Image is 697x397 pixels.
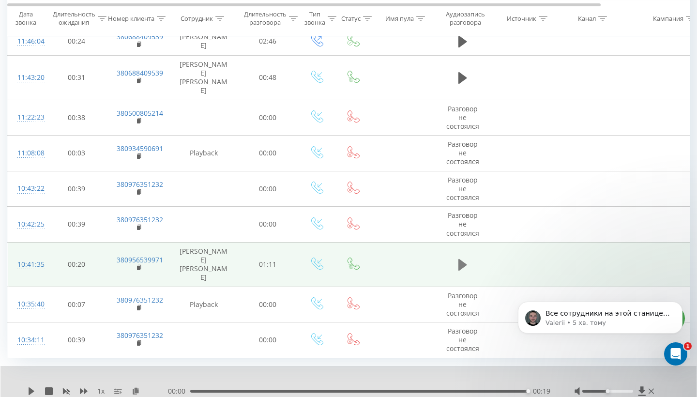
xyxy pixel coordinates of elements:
div: Аудиозапись разговора [442,10,489,27]
a: 380976351232 [117,331,163,340]
div: Источник [507,14,536,22]
div: Accessibility label [606,389,609,393]
div: 10:43:22 [17,179,37,198]
span: Разговор не состоялся [446,104,479,131]
div: Имя пула [385,14,414,22]
div: Номер клиента [108,14,154,22]
div: 10:41:35 [17,255,37,274]
span: 00:19 [533,386,550,396]
div: Длительность разговора [244,10,287,27]
span: 1 x [97,386,105,396]
span: Разговор не состоялся [446,139,479,166]
div: Тип звонка [304,10,325,27]
td: 00:00 [238,136,298,171]
a: 380688409539 [117,68,163,77]
span: Разговор не состоялся [446,291,479,318]
div: Канал [578,14,596,22]
div: Accessibility label [526,389,530,393]
div: 11:22:23 [17,108,37,127]
td: 00:00 [238,322,298,358]
td: 00:07 [46,287,107,322]
iframe: Intercom live chat [664,342,687,366]
span: Разговор не состоялся [446,175,479,202]
td: 00:00 [238,171,298,207]
div: 10:42:25 [17,215,37,234]
a: 380500805214 [117,108,163,118]
td: Playback [170,136,238,171]
td: 00:00 [238,207,298,243]
div: 11:43:20 [17,68,37,87]
td: 00:03 [46,136,107,171]
td: 01:11 [238,242,298,287]
a: 380976351232 [117,180,163,189]
td: 00:31 [46,55,107,100]
td: 00:20 [46,242,107,287]
td: [PERSON_NAME] [PERSON_NAME] [170,242,238,287]
span: Разговор не состоялся [446,326,479,353]
a: 380934590691 [117,144,163,153]
td: [PERSON_NAME] [170,27,238,55]
td: [PERSON_NAME] [PERSON_NAME] [170,55,238,100]
a: 380976351232 [117,215,163,224]
a: 380688409539 [117,32,163,41]
div: Кампания [653,14,683,22]
div: Сотрудник [181,14,213,22]
div: 11:46:04 [17,32,37,51]
td: 00:39 [46,207,107,243]
td: 00:39 [46,322,107,358]
iframe: Intercom notifications повідомлення [503,281,697,371]
div: 11:08:08 [17,144,37,163]
td: 00:00 [238,287,298,322]
td: 02:46 [238,27,298,55]
td: Playback [170,287,238,322]
div: 10:35:40 [17,295,37,314]
span: Разговор не состоялся [446,211,479,237]
div: Статус [341,14,361,22]
a: 380976351232 [117,295,163,305]
span: 1 [684,342,692,350]
td: 00:24 [46,27,107,55]
td: 00:38 [46,100,107,136]
td: 00:39 [46,171,107,207]
a: 380956539971 [117,255,163,264]
div: Длительность ожидания [53,10,95,27]
div: Дата звонка [8,10,44,27]
div: 10:34:11 [17,331,37,350]
span: 00:00 [168,386,190,396]
td: 00:48 [238,55,298,100]
td: 00:00 [238,100,298,136]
